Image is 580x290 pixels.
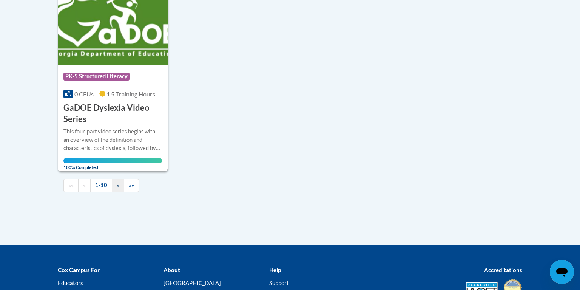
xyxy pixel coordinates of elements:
h3: GaDOE Dyslexia Video Series [63,102,162,126]
b: Cox Campus For [58,267,100,273]
span: « [83,182,86,188]
span: 1.5 Training Hours [106,90,155,98]
b: Help [269,267,281,273]
span: 100% Completed [63,158,162,170]
a: 1-10 [90,179,112,192]
a: Begining [63,179,79,192]
span: 0 CEUs [74,90,94,98]
a: End [124,179,139,192]
iframe: Button to launch messaging window [550,260,574,284]
span: » [117,182,119,188]
span: PK-5 Structured Literacy [63,73,130,80]
div: This four-part video series begins with an overview of the definition and characteristics of dysl... [63,127,162,152]
b: About [164,267,180,273]
div: Your progress [63,158,162,163]
span: »» [129,182,134,188]
a: Educators [58,279,83,286]
span: «« [68,182,74,188]
a: Next [112,179,124,192]
a: Previous [78,179,91,192]
b: Accreditations [484,267,522,273]
a: Support [269,279,289,286]
a: [GEOGRAPHIC_DATA] [164,279,221,286]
